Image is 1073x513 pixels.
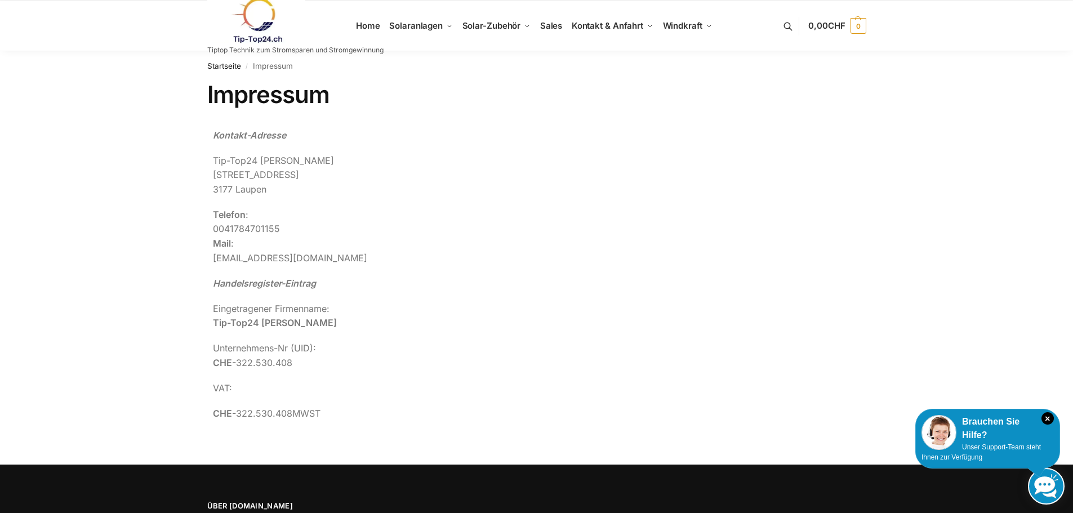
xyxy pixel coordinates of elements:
span: : [246,209,248,220]
a: Windkraft [658,1,717,51]
strong: Mail [213,238,231,249]
img: Customer service [921,415,956,450]
span: / [241,62,253,71]
p: 322.530.408MWST [213,407,702,421]
p: VAT: [213,381,702,396]
span: Sales [540,20,563,31]
strong: CHE- [213,408,236,419]
a: Kontakt & Anfahrt [567,1,658,51]
strong: Tip-Top24 [PERSON_NAME] [213,317,337,328]
a: Sales [535,1,567,51]
strong: Telefon [213,209,246,220]
span: Unser Support-Team steht Ihnen zur Verfügung [921,443,1041,461]
strong: CHE- [213,357,236,368]
a: 0,00CHF 0 [808,9,866,43]
i: Schließen [1041,412,1054,425]
p: 0041784701155 : [EMAIL_ADDRESS][DOMAIN_NAME] [213,208,702,265]
a: Solaranlagen [385,1,457,51]
p: Tiptop Technik zum Stromsparen und Stromgewinnung [207,47,384,53]
span: Solaranlagen [389,20,443,31]
span: Kontakt & Anfahrt [572,20,643,31]
a: Startseite [207,61,241,70]
em: Handelsregister-Eintrag [213,278,316,289]
a: Solar-Zubehör [457,1,535,51]
div: Brauchen Sie Hilfe? [921,415,1054,442]
span: 0,00 [808,20,845,31]
span: Windkraft [663,20,702,31]
em: Kontakt-Adresse [213,130,286,141]
span: CHF [828,20,845,31]
span: 0 [851,18,866,34]
span: Solar-Zubehör [462,20,521,31]
p: Unternehmens-Nr (UID): 322.530.408 [213,341,702,370]
p: Eingetragener Firmenname: [213,302,702,331]
nav: Breadcrumb [207,51,866,81]
p: Tip-Top24 [PERSON_NAME] [STREET_ADDRESS] 3177 Laupen [213,154,702,197]
h1: Impressum [207,81,866,109]
span: Über [DOMAIN_NAME] [207,501,526,512]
